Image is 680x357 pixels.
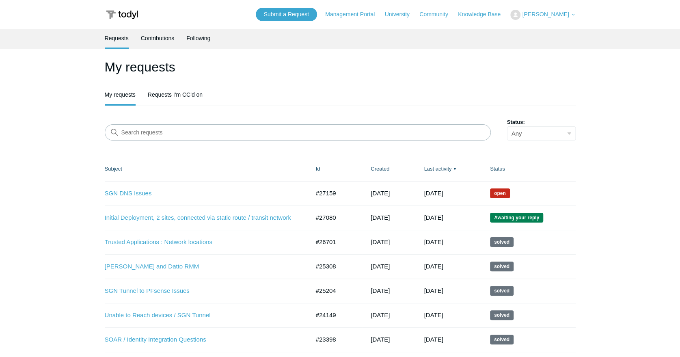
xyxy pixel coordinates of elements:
a: Created [371,166,389,172]
span: This request has been solved [490,237,514,247]
span: This request has been solved [490,262,514,271]
a: Unable to Reach devices / SGN Tunnel [105,311,298,320]
td: #27159 [308,181,363,206]
time: 08/10/2025, 12:02 [424,214,443,221]
a: SOAR / Identity Integration Questions [105,335,298,344]
th: Status [482,157,576,181]
span: This request has been solved [490,286,514,296]
a: Contributions [141,29,175,48]
time: 05/08/2025, 11:02 [424,312,443,318]
span: This request has been solved [490,335,514,344]
label: Status: [507,118,576,126]
time: 03/05/2025, 13:13 [371,336,390,343]
td: #26701 [308,230,363,254]
a: SGN Tunnel to PFsense Issues [105,286,298,296]
span: [PERSON_NAME] [522,11,569,17]
time: 04/02/2025, 11:02 [424,336,443,343]
time: 08/05/2025, 17:03 [424,238,443,245]
a: SGN DNS Issues [105,189,298,198]
time: 07/09/2025, 14:02 [424,263,443,270]
a: Knowledge Base [458,10,509,19]
time: 07/24/2025, 10:05 [371,238,390,245]
a: Requests [105,29,129,48]
a: Last activity▼ [424,166,451,172]
input: Search requests [105,124,491,141]
td: #24149 [308,303,363,327]
td: #23398 [308,327,363,352]
a: University [384,10,417,19]
a: Trusted Applications : Network locations [105,238,298,247]
td: #25204 [308,279,363,303]
time: 05/30/2025, 11:25 [371,287,390,294]
a: Initial Deployment, 2 sites, connected via static route / transit network [105,213,298,223]
td: #25308 [308,254,363,279]
button: [PERSON_NAME] [510,10,575,20]
time: 04/09/2025, 12:55 [371,312,390,318]
a: Community [419,10,456,19]
a: Following [186,29,210,48]
th: Id [308,157,363,181]
td: #27080 [308,206,363,230]
span: ▼ [453,166,457,172]
time: 06/04/2025, 16:24 [371,263,390,270]
time: 08/06/2025, 11:50 [371,214,390,221]
span: We are waiting for you to respond [490,213,543,223]
a: Requests I'm CC'd on [148,85,203,104]
span: We are working on a response for you [490,188,510,198]
time: 08/11/2025, 10:18 [424,190,443,197]
a: Submit a Request [256,8,317,21]
span: This request has been solved [490,310,514,320]
h1: My requests [105,57,576,77]
a: [PERSON_NAME] and Datto RMM [105,262,298,271]
img: Todyl Support Center Help Center home page [105,7,139,22]
th: Subject [105,157,308,181]
a: My requests [105,85,136,104]
a: Management Portal [325,10,383,19]
time: 08/08/2025, 08:45 [371,190,390,197]
time: 06/24/2025, 17:02 [424,287,443,294]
